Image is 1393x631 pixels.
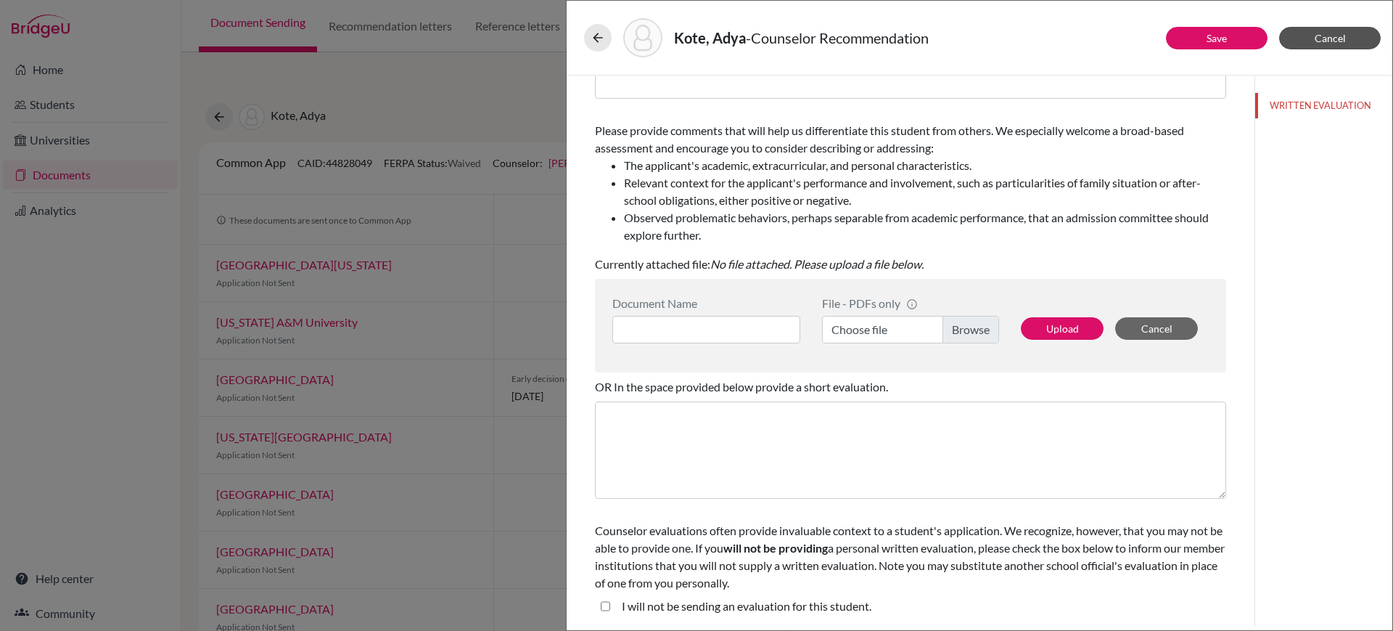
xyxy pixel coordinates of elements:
li: Observed problematic behaviors, perhaps separable from academic performance, that an admission co... [624,209,1226,244]
i: No file attached. Please upload a file below. [710,257,924,271]
span: Please provide comments that will help us differentiate this student from others. We especially w... [595,123,1226,244]
span: - Counselor Recommendation [746,29,929,46]
button: WRITTEN EVALUATION [1255,93,1392,118]
span: info [906,298,918,310]
label: Choose file [822,316,999,343]
div: Currently attached file: [595,116,1226,279]
div: Document Name [612,296,800,310]
li: The applicant's academic, extracurricular, and personal characteristics. [624,157,1226,174]
button: Cancel [1115,317,1198,340]
button: Upload [1021,317,1104,340]
li: Relevant context for the applicant's performance and involvement, such as particularities of fami... [624,174,1226,209]
div: File - PDFs only [822,296,999,310]
b: will not be providing [723,541,828,555]
label: I will not be sending an evaluation for this student. [622,598,871,615]
span: Counselor evaluations often provide invaluable context to a student's application. We recognize, ... [595,524,1225,590]
strong: Kote, Adya [674,29,746,46]
span: OR In the space provided below provide a short evaluation. [595,380,888,394]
